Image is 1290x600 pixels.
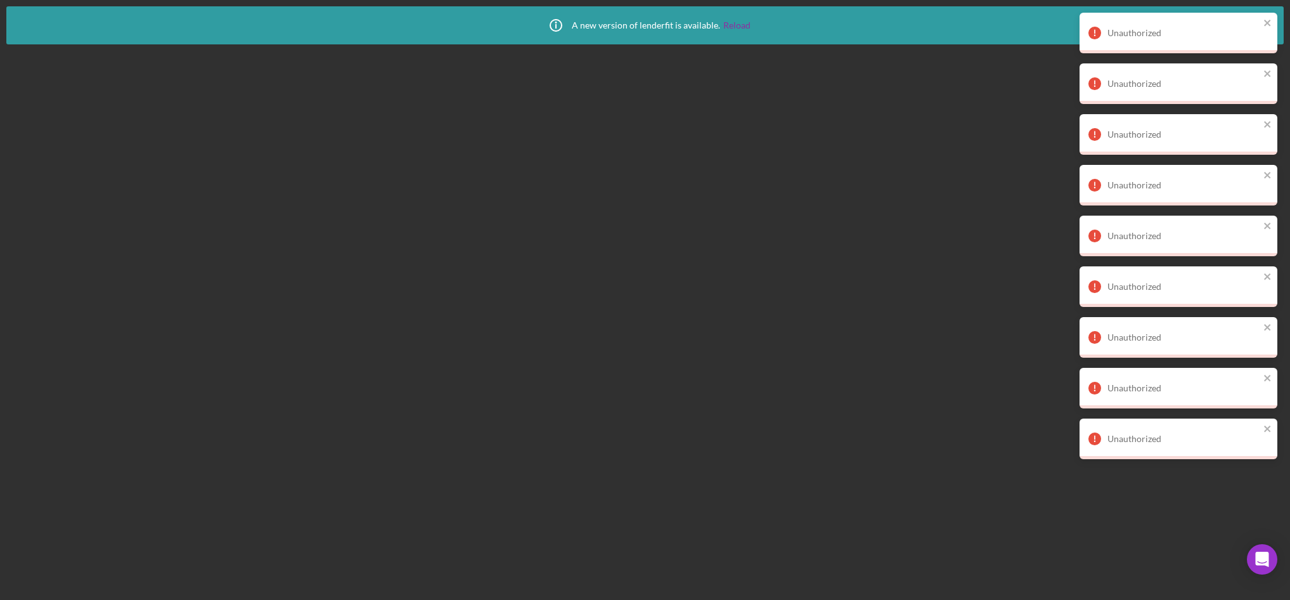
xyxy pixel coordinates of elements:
[1107,129,1260,140] div: Unauthorized
[1263,424,1272,436] button: close
[1107,79,1260,89] div: Unauthorized
[723,20,751,30] a: Reload
[1107,231,1260,241] div: Unauthorized
[1263,68,1272,81] button: close
[540,10,751,41] div: A new version of lenderfit is available.
[1263,322,1272,334] button: close
[1247,544,1277,575] div: Open Intercom Messenger
[1107,332,1260,342] div: Unauthorized
[1263,221,1272,233] button: close
[1107,180,1260,190] div: Unauthorized
[1263,373,1272,385] button: close
[1107,282,1260,292] div: Unauthorized
[1107,383,1260,393] div: Unauthorized
[1263,170,1272,182] button: close
[1263,119,1272,131] button: close
[1263,18,1272,30] button: close
[1107,28,1260,38] div: Unauthorized
[1107,434,1260,444] div: Unauthorized
[1263,271,1272,284] button: close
